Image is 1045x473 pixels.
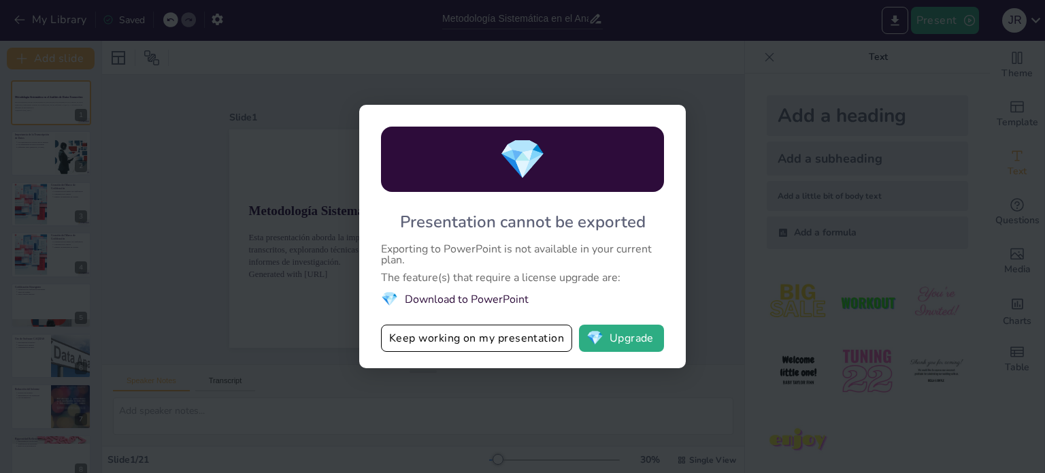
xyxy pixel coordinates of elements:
[381,244,664,265] div: Exporting to PowerPoint is not available in your current plan.
[381,290,398,308] span: diamond
[579,325,664,352] button: diamondUpgrade
[381,290,664,308] li: Download to PowerPoint
[400,211,646,233] div: Presentation cannot be exported
[381,272,664,283] div: The feature(s) that require a license upgrade are:
[499,133,546,186] span: diamond
[586,331,603,345] span: diamond
[381,325,572,352] button: Keep working on my presentation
